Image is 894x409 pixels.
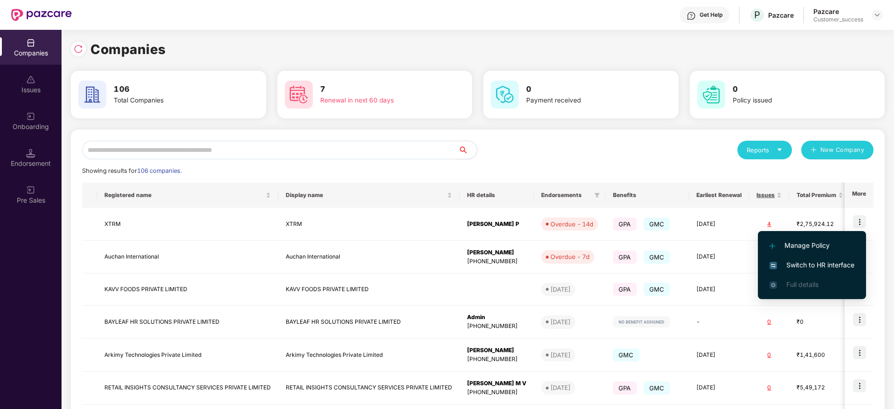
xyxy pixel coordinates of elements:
[756,220,782,229] div: 4
[644,283,670,296] span: GMC
[853,379,866,392] img: icon
[613,382,637,395] span: GPA
[689,183,749,208] th: Earliest Renewal
[689,241,749,274] td: [DATE]
[797,351,843,360] div: ₹1,41,600
[90,39,166,60] h1: Companies
[592,190,602,201] span: filter
[749,183,789,208] th: Issues
[756,383,782,392] div: 0
[770,240,854,251] span: Manage Policy
[644,218,670,231] span: GMC
[811,147,817,154] span: plus
[97,273,278,306] td: KAVV FOODS PRIVATE LIMITED
[689,208,749,241] td: [DATE]
[777,147,783,153] span: caret-down
[467,220,526,229] div: [PERSON_NAME] P
[797,318,843,327] div: ₹0
[845,183,873,208] th: More
[813,7,863,16] div: Pazcare
[789,183,851,208] th: Total Premium
[114,83,231,95] h3: 106
[467,322,526,331] div: [PHONE_NUMBER]
[756,351,782,360] div: 0
[689,372,749,405] td: [DATE]
[756,191,775,199] span: Issues
[137,167,182,174] span: 106 companies.
[278,241,460,274] td: Auchan International
[97,339,278,372] td: Arkimy Technologies Private Limited
[613,348,640,361] span: GMC
[526,95,644,106] div: Payment received
[820,145,865,155] span: New Company
[873,11,881,19] img: svg+xml;base64,PHN2ZyBpZD0iRHJvcGRvd24tMzJ4MzIiIHhtbG5zPSJodHRwOi8vd3d3LnczLm9yZy8yMDAwL3N2ZyIgd2...
[770,281,777,289] img: svg+xml;base64,PHN2ZyB4bWxucz0iaHR0cDovL3d3dy53My5vcmcvMjAwMC9zdmciIHdpZHRoPSIxNi4zNjMiIGhlaWdodD...
[26,75,35,84] img: svg+xml;base64,PHN2ZyBpZD0iSXNzdWVzX2Rpc2FibGVkIiB4bWxucz0iaHR0cDovL3d3dy53My5vcmcvMjAwMC9zdmciIH...
[97,241,278,274] td: Auchan International
[550,219,593,229] div: Overdue - 14d
[467,313,526,322] div: Admin
[550,252,590,261] div: Overdue - 7d
[286,191,445,199] span: Display name
[541,191,591,199] span: Endorsements
[278,339,460,372] td: Arkimy Technologies Private Limited
[754,9,760,20] span: P
[853,313,866,326] img: icon
[467,355,526,364] div: [PHONE_NUMBER]
[644,382,670,395] span: GMC
[320,95,438,106] div: Renewal in next 60 days
[644,251,670,264] span: GMC
[797,191,836,199] span: Total Premium
[278,306,460,339] td: BAYLEAF HR SOLUTIONS PRIVATE LIMITED
[114,95,231,106] div: Total Companies
[26,112,35,121] img: svg+xml;base64,PHN2ZyB3aWR0aD0iMjAiIGhlaWdodD0iMjAiIHZpZXdCb3g9IjAgMCAyMCAyMCIgZmlsbD0ibm9uZSIgeG...
[458,146,477,154] span: search
[82,167,182,174] span: Showing results for
[770,260,854,270] span: Switch to HR interface
[768,11,794,20] div: Pazcare
[747,145,783,155] div: Reports
[491,81,519,109] img: svg+xml;base64,PHN2ZyB4bWxucz0iaHR0cDovL3d3dy53My5vcmcvMjAwMC9zdmciIHdpZHRoPSI2MCIgaGVpZ2h0PSI2MC...
[797,220,843,229] div: ₹2,75,924.12
[689,339,749,372] td: [DATE]
[278,208,460,241] td: XTRM
[733,95,850,106] div: Policy issued
[689,273,749,306] td: [DATE]
[278,273,460,306] td: KAVV FOODS PRIVATE LIMITED
[467,257,526,266] div: [PHONE_NUMBER]
[97,372,278,405] td: RETAIL INSIGHTS CONSULTANCY SERVICES PRIVATE LIMITED
[467,248,526,257] div: [PERSON_NAME]
[797,383,843,392] div: ₹5,49,172
[11,9,72,21] img: New Pazcare Logo
[285,81,313,109] img: svg+xml;base64,PHN2ZyB4bWxucz0iaHR0cDovL3d3dy53My5vcmcvMjAwMC9zdmciIHdpZHRoPSI2MCIgaGVpZ2h0PSI2MC...
[458,141,477,159] button: search
[467,388,526,397] div: [PHONE_NUMBER]
[97,208,278,241] td: XTRM
[853,215,866,228] img: icon
[613,218,637,231] span: GPA
[104,191,264,199] span: Registered name
[613,316,670,327] img: svg+xml;base64,PHN2ZyB4bWxucz0iaHR0cDovL3d3dy53My5vcmcvMjAwMC9zdmciIHdpZHRoPSIxMjIiIGhlaWdodD0iMj...
[467,346,526,355] div: [PERSON_NAME]
[770,262,777,269] img: svg+xml;base64,PHN2ZyB4bWxucz0iaHR0cDovL3d3dy53My5vcmcvMjAwMC9zdmciIHdpZHRoPSIxNiIgaGVpZ2h0PSIxNi...
[605,183,689,208] th: Benefits
[550,383,571,392] div: [DATE]
[97,183,278,208] th: Registered name
[786,280,818,288] span: Full details
[320,83,438,95] h3: 7
[613,283,637,296] span: GPA
[770,243,775,249] img: svg+xml;base64,PHN2ZyB4bWxucz0iaHR0cDovL3d3dy53My5vcmcvMjAwMC9zdmciIHdpZHRoPSIxMi4yMDEiIGhlaWdodD...
[26,149,35,158] img: svg+xml;base64,PHN2ZyB3aWR0aD0iMTQuNSIgaGVpZ2h0PSIxNC41IiB2aWV3Qm94PSIwIDAgMTYgMTYiIGZpbGw9Im5vbm...
[550,317,571,327] div: [DATE]
[550,285,571,294] div: [DATE]
[74,44,83,54] img: svg+xml;base64,PHN2ZyBpZD0iUmVsb2FkLTMyeDMyIiB4bWxucz0iaHR0cDovL3d3dy53My5vcmcvMjAwMC9zdmciIHdpZH...
[613,251,637,264] span: GPA
[700,11,722,19] div: Get Help
[687,11,696,20] img: svg+xml;base64,PHN2ZyBpZD0iSGVscC0zMngzMiIgeG1sbnM9Imh0dHA6Ly93d3cudzMub3JnLzIwMDAvc3ZnIiB3aWR0aD...
[278,183,460,208] th: Display name
[813,16,863,23] div: Customer_success
[550,350,571,360] div: [DATE]
[26,185,35,195] img: svg+xml;base64,PHN2ZyB3aWR0aD0iMjAiIGhlaWdodD0iMjAiIHZpZXdCb3g9IjAgMCAyMCAyMCIgZmlsbD0ibm9uZSIgeG...
[460,183,534,208] th: HR details
[853,346,866,359] img: icon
